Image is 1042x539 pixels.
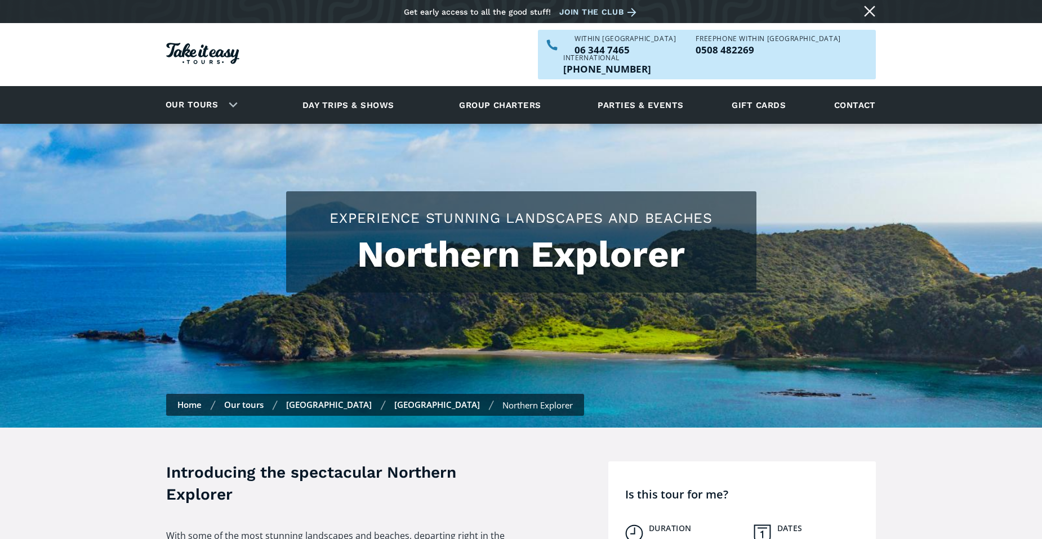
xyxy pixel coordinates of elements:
[696,45,840,55] p: 0508 482269
[297,208,745,228] h2: Experience stunning landscapes and beaches
[166,37,239,73] a: Homepage
[649,523,742,533] h5: Duration
[224,399,264,410] a: Our tours
[829,89,881,120] a: Contact
[696,45,840,55] a: Call us freephone within NZ on 0508482269
[592,89,689,120] a: Parties & events
[166,461,515,505] h3: Introducing the spectacular Northern Explorer
[563,55,651,61] div: International
[445,89,555,120] a: Group charters
[404,7,551,16] div: Get early access to all the good stuff!
[166,43,239,64] img: Take it easy Tours logo
[288,89,408,120] a: Day trips & shows
[625,487,870,502] h4: Is this tour for me?
[297,233,745,276] h1: Northern Explorer
[177,399,202,410] a: Home
[575,45,676,55] p: 06 344 7465
[559,5,640,19] a: Join the club
[563,64,651,74] a: Call us outside of NZ on +6463447465
[861,2,879,20] a: Close message
[726,89,791,120] a: Gift cards
[696,35,840,42] div: Freephone WITHIN [GEOGRAPHIC_DATA]
[575,35,676,42] div: WITHIN [GEOGRAPHIC_DATA]
[394,399,480,410] a: [GEOGRAPHIC_DATA]
[777,523,871,533] h5: Dates
[575,45,676,55] a: Call us within NZ on 063447465
[563,64,651,74] p: [PHONE_NUMBER]
[157,92,226,118] a: Our tours
[286,399,372,410] a: [GEOGRAPHIC_DATA]
[152,89,246,120] div: Our tours
[502,399,573,411] div: Northern Explorer
[166,394,584,416] nav: Breadcrumbs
